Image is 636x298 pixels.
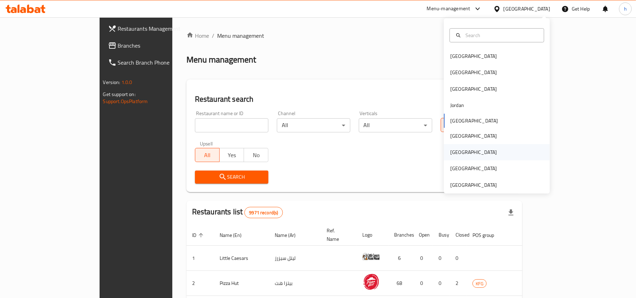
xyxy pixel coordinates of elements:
[450,68,497,76] div: [GEOGRAPHIC_DATA]
[121,78,132,87] span: 1.0.0
[222,150,241,160] span: Yes
[450,101,464,109] div: Jordan
[195,148,220,162] button: All
[186,54,256,65] h2: Menu management
[450,246,467,271] td: 0
[388,246,413,271] td: 6
[413,246,433,271] td: 0
[427,5,470,13] div: Menu-management
[200,141,213,146] label: Upsell
[102,37,206,54] a: Branches
[275,231,305,239] span: Name (Ar)
[463,31,540,39] input: Search
[219,148,244,162] button: Yes
[102,54,206,71] a: Search Branch Phone
[220,231,251,239] span: Name (En)
[357,224,388,246] th: Logo
[103,97,148,106] a: Support.OpsPlatform
[433,271,450,296] td: 0
[450,181,497,189] div: [GEOGRAPHIC_DATA]
[413,271,433,296] td: 0
[433,246,450,271] td: 0
[450,52,497,60] div: [GEOGRAPHIC_DATA]
[217,31,264,40] span: Menu management
[473,280,486,288] span: KFG
[269,271,321,296] td: بيتزا هت
[362,273,380,291] img: Pizza Hut
[201,173,263,181] span: Search
[277,118,350,132] div: All
[102,20,206,37] a: Restaurants Management
[244,148,268,162] button: No
[388,271,413,296] td: 68
[472,231,503,239] span: POS group
[359,118,432,132] div: All
[244,207,283,218] div: Total records count
[198,150,217,160] span: All
[103,78,120,87] span: Version:
[362,248,380,266] img: Little Caesars
[195,118,268,132] input: Search for restaurant name or ID..
[247,150,266,160] span: No
[388,224,413,246] th: Branches
[441,118,465,132] button: All
[214,271,269,296] td: Pizza Hut
[450,148,497,156] div: [GEOGRAPHIC_DATA]
[214,246,269,271] td: Little Caesars
[103,90,136,99] span: Get support on:
[450,165,497,172] div: [GEOGRAPHIC_DATA]
[192,231,206,239] span: ID
[503,204,519,221] div: Export file
[413,224,433,246] th: Open
[192,207,283,218] h2: Restaurants list
[450,271,467,296] td: 2
[433,224,450,246] th: Busy
[118,58,200,67] span: Search Branch Phone
[450,132,497,140] div: [GEOGRAPHIC_DATA]
[118,41,200,50] span: Branches
[212,31,214,40] li: /
[195,171,268,184] button: Search
[245,209,282,216] span: 9971 record(s)
[118,24,200,33] span: Restaurants Management
[450,85,497,93] div: [GEOGRAPHIC_DATA]
[186,31,523,40] nav: breadcrumb
[624,5,627,13] span: h
[504,5,550,13] div: [GEOGRAPHIC_DATA]
[327,226,348,243] span: Ref. Name
[450,224,467,246] th: Closed
[269,246,321,271] td: ليتل سيزرز
[195,94,514,105] h2: Restaurant search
